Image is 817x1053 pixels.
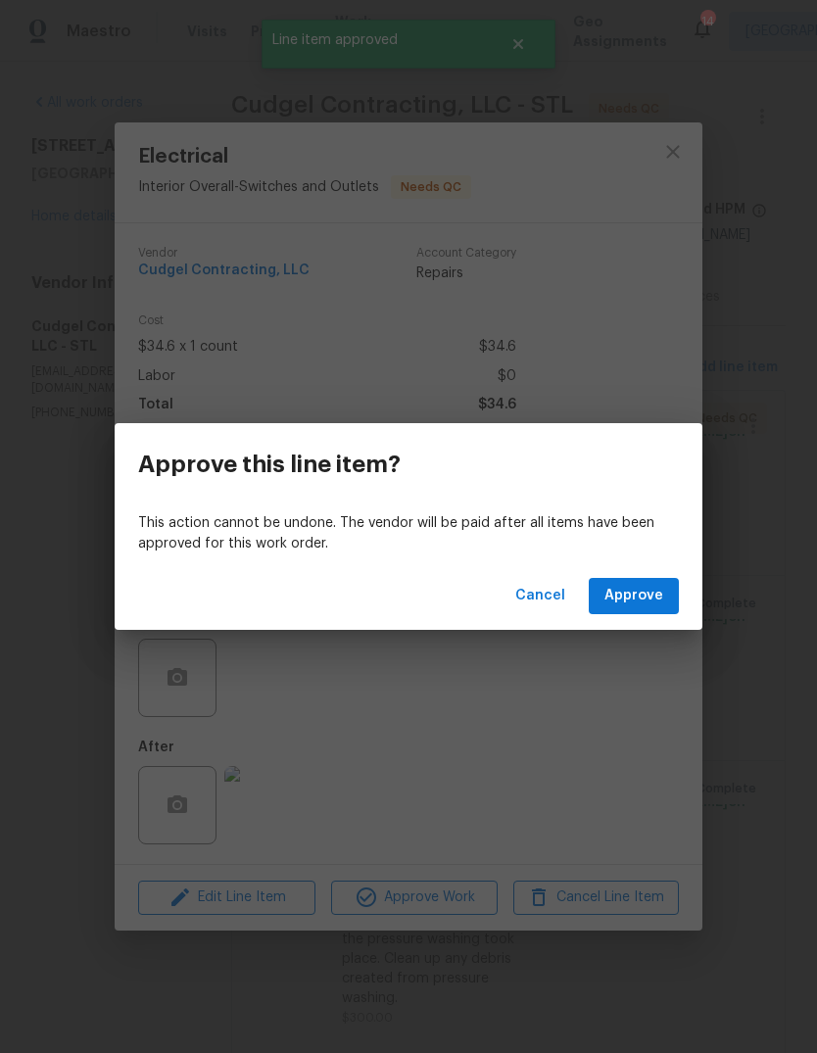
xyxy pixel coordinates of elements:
h3: Approve this line item? [138,451,401,478]
span: Approve [604,584,663,608]
button: Cancel [507,578,573,614]
p: This action cannot be undone. The vendor will be paid after all items have been approved for this... [138,513,679,554]
span: Cancel [515,584,565,608]
button: Approve [589,578,679,614]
